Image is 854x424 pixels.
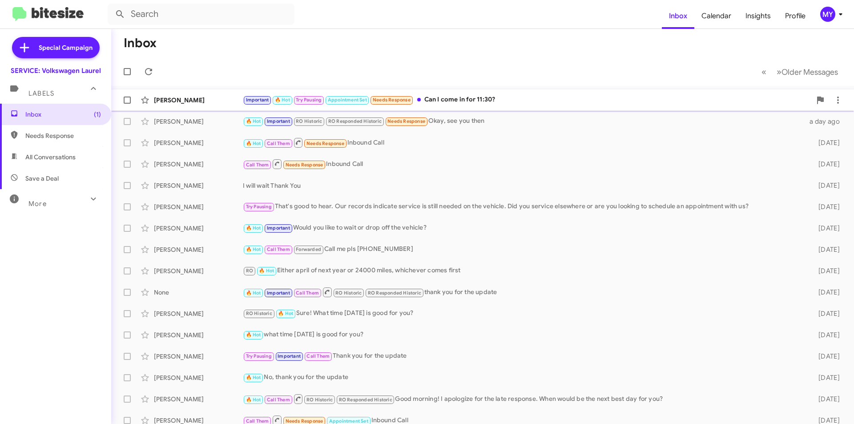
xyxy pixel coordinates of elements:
[259,268,274,274] span: 🔥 Hot
[246,204,272,210] span: Try Pausing
[246,375,261,380] span: 🔥 Hot
[12,37,100,58] a: Special Campaign
[25,110,101,119] span: Inbox
[368,290,421,296] span: RO Responded Historic
[339,397,392,403] span: RO Responded Historic
[246,311,272,316] span: RO Historic
[804,309,847,318] div: [DATE]
[296,290,319,296] span: Call Them
[267,118,290,124] span: Important
[243,223,804,233] div: Would you like to wait or drop off the vehicle?
[804,181,847,190] div: [DATE]
[243,244,804,254] div: Call me pls [PHONE_NUMBER]
[243,137,804,148] div: Inbound Call
[154,96,243,105] div: [PERSON_NAME]
[246,97,269,103] span: Important
[804,395,847,404] div: [DATE]
[328,118,382,124] span: RO Responded Historic
[154,267,243,275] div: [PERSON_NAME]
[154,331,243,339] div: [PERSON_NAME]
[306,353,330,359] span: Call Them
[286,418,323,424] span: Needs Response
[243,351,804,361] div: Thank you for the update
[154,288,243,297] div: None
[154,309,243,318] div: [PERSON_NAME]
[154,117,243,126] div: [PERSON_NAME]
[329,418,368,424] span: Appointment Set
[804,245,847,254] div: [DATE]
[804,160,847,169] div: [DATE]
[243,95,811,105] div: Can I come in for 11:30?
[25,153,76,162] span: All Conversations
[296,118,322,124] span: RO Historic
[804,117,847,126] div: a day ago
[154,352,243,361] div: [PERSON_NAME]
[28,89,54,97] span: Labels
[243,202,804,212] div: That's good to hear. Our records indicate service is still needed on the vehicle. Did you service...
[243,330,804,340] div: what time [DATE] is good for you?
[777,66,781,77] span: »
[820,7,835,22] div: MY
[335,290,362,296] span: RO Historic
[804,138,847,147] div: [DATE]
[246,353,272,359] span: Try Pausing
[243,287,804,298] div: thank you for the update
[94,110,101,119] span: (1)
[246,397,261,403] span: 🔥 Hot
[246,332,261,338] span: 🔥 Hot
[804,288,847,297] div: [DATE]
[286,162,323,168] span: Needs Response
[294,246,323,254] span: Forwarded
[39,43,93,52] span: Special Campaign
[267,225,290,231] span: Important
[804,331,847,339] div: [DATE]
[662,3,694,29] a: Inbox
[373,97,411,103] span: Needs Response
[154,138,243,147] div: [PERSON_NAME]
[278,311,293,316] span: 🔥 Hot
[124,36,157,50] h1: Inbox
[28,200,47,208] span: More
[246,141,261,146] span: 🔥 Hot
[804,202,847,211] div: [DATE]
[771,63,843,81] button: Next
[243,181,804,190] div: I will wait Thank You
[154,224,243,233] div: [PERSON_NAME]
[275,97,290,103] span: 🔥 Hot
[154,245,243,254] div: [PERSON_NAME]
[246,162,269,168] span: Call Them
[804,352,847,361] div: [DATE]
[154,373,243,382] div: [PERSON_NAME]
[243,372,804,383] div: No, thank you for the update
[804,267,847,275] div: [DATE]
[306,141,344,146] span: Needs Response
[246,118,261,124] span: 🔥 Hot
[246,225,261,231] span: 🔥 Hot
[804,224,847,233] div: [DATE]
[108,4,294,25] input: Search
[694,3,738,29] a: Calendar
[246,246,261,252] span: 🔥 Hot
[756,63,772,81] button: Previous
[11,66,101,75] div: SERVICE: Volkswagen Laurel
[781,67,838,77] span: Older Messages
[738,3,778,29] a: Insights
[267,397,290,403] span: Call Them
[25,174,59,183] span: Save a Deal
[154,181,243,190] div: [PERSON_NAME]
[246,268,253,274] span: RO
[243,266,804,276] div: Either april of next year or 24000 miles, whichever comes first
[154,160,243,169] div: [PERSON_NAME]
[154,395,243,404] div: [PERSON_NAME]
[267,141,290,146] span: Call Them
[778,3,813,29] span: Profile
[246,290,261,296] span: 🔥 Hot
[243,116,804,126] div: Okay, see you then
[278,353,301,359] span: Important
[243,393,804,404] div: Good morning! I apologize for the late response. When would be the next best day for you?
[243,308,804,319] div: Sure! What time [DATE] is good for you?
[804,373,847,382] div: [DATE]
